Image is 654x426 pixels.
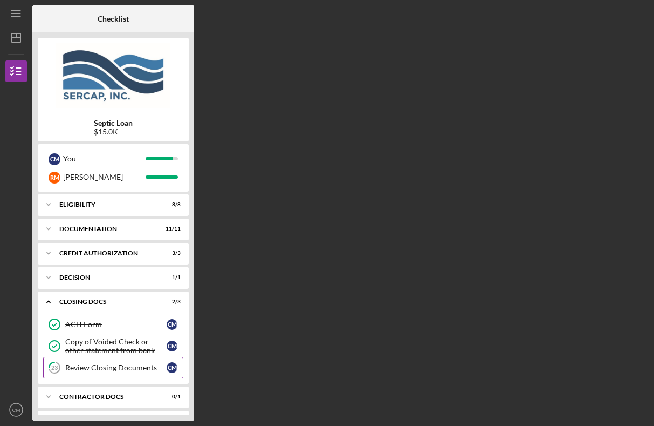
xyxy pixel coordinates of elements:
[49,153,60,165] div: C M
[51,364,58,371] tspan: 23
[161,394,181,400] div: 0 / 1
[161,299,181,305] div: 2 / 3
[161,226,181,232] div: 11 / 11
[59,394,154,400] div: Contractor Docs
[38,43,189,108] img: Product logo
[94,119,133,127] b: Septic Loan
[63,150,146,168] div: You
[161,274,181,281] div: 1 / 1
[59,274,154,281] div: Decision
[167,319,177,330] div: C M
[98,15,129,23] b: Checklist
[65,363,167,372] div: Review Closing Documents
[161,201,181,208] div: 8 / 8
[5,399,27,421] button: CM
[59,250,154,256] div: CREDIT AUTHORIZATION
[49,172,60,184] div: R M
[63,168,146,186] div: [PERSON_NAME]
[65,337,167,355] div: Copy of Voided Check or other statement from bank
[43,314,183,335] a: ACH FormCM
[59,201,154,208] div: Eligibility
[59,226,154,232] div: Documentation
[43,357,183,378] a: 23Review Closing DocumentsCM
[167,362,177,373] div: C M
[94,127,133,136] div: $15.0K
[167,341,177,351] div: C M
[59,299,154,305] div: CLOSING DOCS
[65,320,167,329] div: ACH Form
[161,250,181,256] div: 3 / 3
[12,407,20,413] text: CM
[43,335,183,357] a: Copy of Voided Check or other statement from bankCM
